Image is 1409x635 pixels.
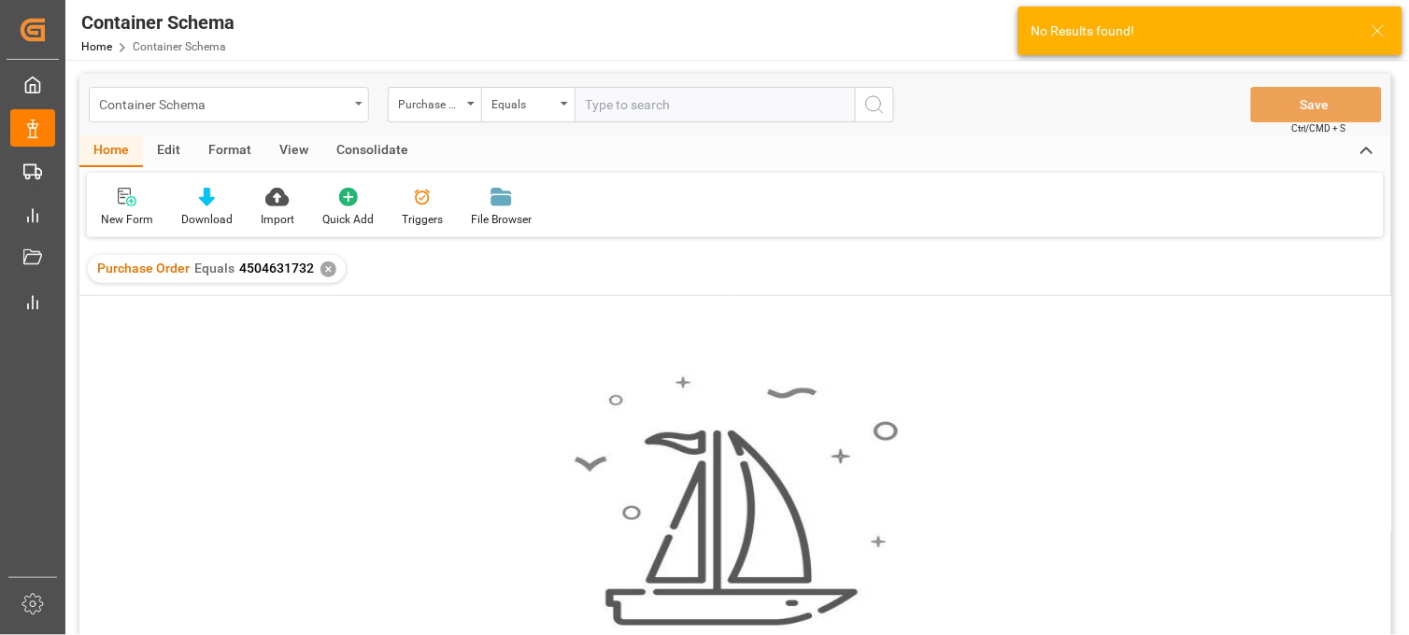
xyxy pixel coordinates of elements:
[81,8,235,36] div: Container Schema
[322,135,422,167] div: Consolidate
[572,374,899,628] img: smooth_sailing.jpeg
[481,87,575,122] button: open menu
[855,87,894,122] button: search button
[575,87,855,122] input: Type to search
[402,211,443,228] div: Triggers
[398,92,462,113] div: Purchase Order
[99,92,349,115] div: Container Schema
[143,135,194,167] div: Edit
[181,211,233,228] div: Download
[320,261,336,277] div: ✕
[322,211,374,228] div: Quick Add
[388,87,481,122] button: open menu
[1251,87,1382,122] button: Save
[97,261,190,275] span: Purchase Order
[265,135,322,167] div: View
[194,135,265,167] div: Format
[491,92,555,113] div: Equals
[81,40,112,53] a: Home
[261,211,294,228] div: Import
[239,261,314,275] span: 4504631732
[89,87,369,122] button: open menu
[471,211,532,228] div: File Browser
[1292,121,1346,135] span: Ctrl/CMD + S
[1032,21,1353,41] div: No Results found!
[79,135,143,167] div: Home
[194,261,235,275] span: Equals
[101,211,153,228] div: New Form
